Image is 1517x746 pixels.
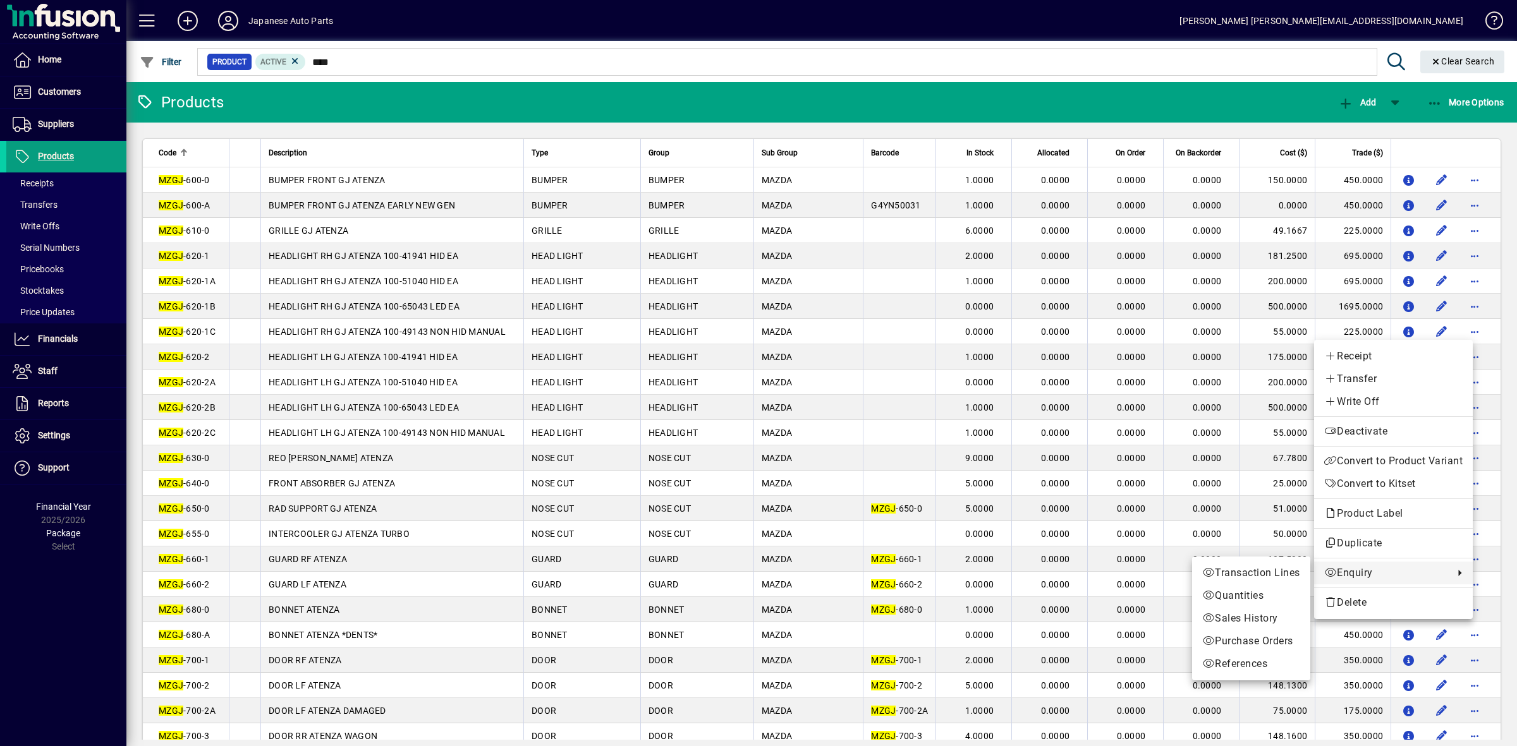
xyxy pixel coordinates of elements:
span: References [1202,656,1300,671]
span: Deactivate [1324,424,1463,439]
span: Write Off [1324,394,1463,409]
span: Transaction Lines [1202,565,1300,581]
span: Enquiry [1324,565,1447,581]
span: Quantities [1202,588,1300,603]
span: Delete [1324,595,1463,610]
span: Product Label [1324,507,1410,519]
span: Convert to Product Variant [1324,454,1463,469]
span: Duplicate [1324,536,1463,551]
span: Purchase Orders [1202,634,1300,649]
button: Deactivate product [1314,420,1473,443]
span: Receipt [1324,349,1463,364]
span: Sales History [1202,611,1300,626]
span: Convert to Kitset [1324,476,1463,491]
span: Transfer [1324,371,1463,387]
